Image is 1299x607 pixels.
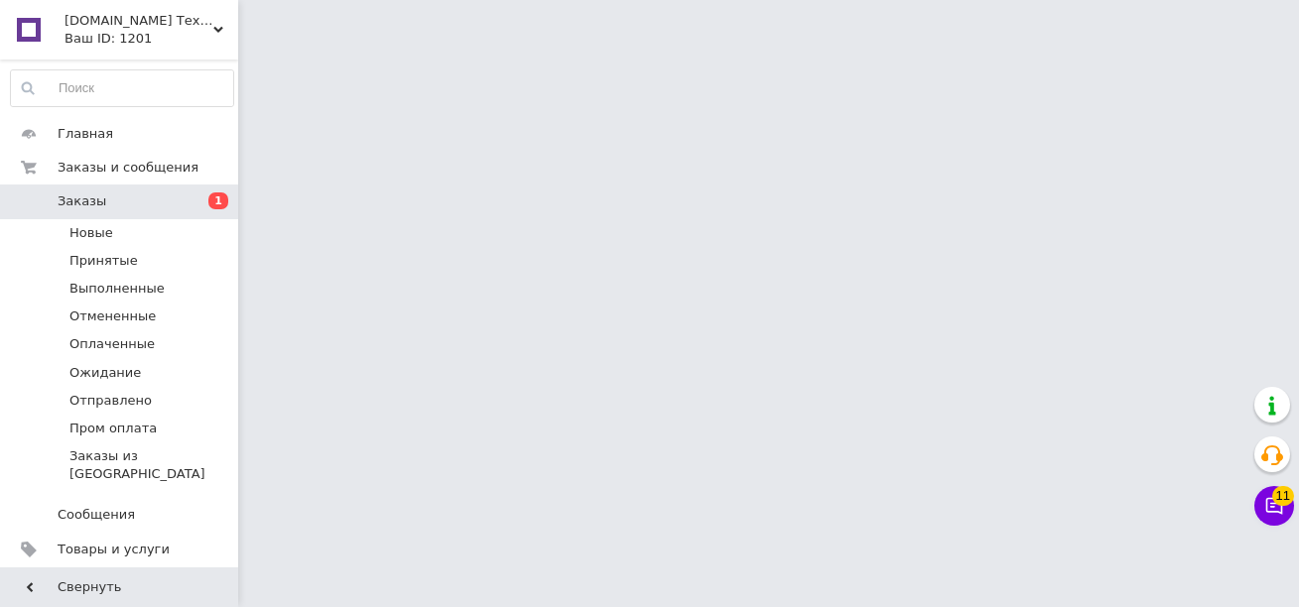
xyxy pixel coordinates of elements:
span: Новые [69,224,113,242]
span: 11 [1272,486,1294,506]
div: Ваш ID: 1201 [65,30,238,48]
span: Принятые [69,252,138,270]
span: Товары и услуги [58,541,170,558]
span: Сообщения [58,506,135,524]
span: Ожидание [69,364,141,382]
span: Оплаченные [69,335,155,353]
span: Заказы из [GEOGRAPHIC_DATA] [69,447,232,483]
span: 1 [208,192,228,209]
input: Поиск [11,70,233,106]
span: Заказы [58,192,106,210]
span: N-CLEAN.COM.UA Техника и аксессуары для уборки. [65,12,213,30]
span: Выполненные [69,280,165,298]
span: Отмененные [69,307,156,325]
span: Пром оплата [69,420,157,437]
span: Главная [58,125,113,143]
span: Заказы и сообщения [58,159,198,177]
span: Отправлено [69,392,152,410]
button: Чат с покупателем11 [1254,486,1294,526]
